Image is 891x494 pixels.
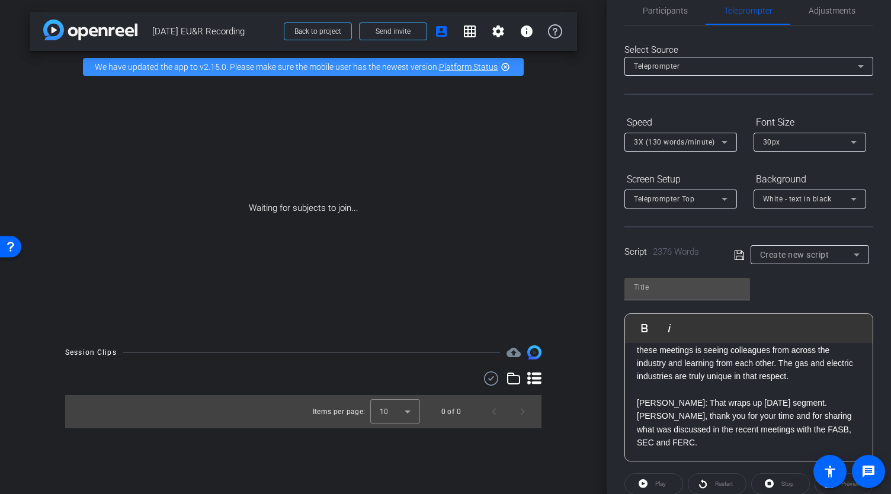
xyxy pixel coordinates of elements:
span: 30px [763,138,780,146]
div: Session Clips [65,347,117,358]
div: We have updated the app to v2.15.0. Please make sure the mobile user has the newest version. [83,58,524,76]
mat-icon: message [861,464,876,479]
span: Send invite [376,27,411,36]
mat-icon: cloud_upload [507,345,521,360]
span: Adjustments [809,7,855,15]
img: app-logo [43,20,137,40]
div: Items per page: [313,406,366,418]
div: Waiting for subjects to join... [30,83,577,333]
p: [PERSON_NAME]: That wraps up [DATE] segment. [PERSON_NAME], thank you for your time and for shari... [637,396,861,450]
span: Destinations for your clips [507,345,521,360]
mat-icon: account_box [434,24,448,39]
button: Italic (Ctrl+I) [658,316,681,340]
mat-icon: grid_on [463,24,477,39]
span: Teleprompter Top [634,195,694,203]
button: Next page [508,397,537,426]
div: Speed [624,113,737,133]
button: Back to project [284,23,352,40]
div: Script [624,245,717,259]
button: Send invite [359,23,427,40]
input: Title [634,280,741,294]
span: 3X (130 words/minute) [634,138,715,146]
div: Screen Setup [624,169,737,190]
button: Previous page [480,397,508,426]
mat-icon: accessibility [823,464,837,479]
span: Back to project [294,27,341,36]
span: Create new script [760,250,829,259]
span: White - text in black [763,195,832,203]
div: Select Source [624,43,873,57]
span: [DATE] EU&R Recording [152,20,277,43]
mat-icon: info [520,24,534,39]
img: Session clips [527,345,541,360]
mat-icon: settings [491,24,505,39]
div: Font Size [754,113,866,133]
div: 0 of 0 [441,406,461,418]
span: 2376 Words [653,246,699,257]
mat-icon: highlight_off [501,62,510,72]
span: Participants [643,7,688,15]
span: Teleprompter [724,7,773,15]
a: Platform Status [439,62,498,72]
span: Teleprompter [634,62,680,70]
div: Background [754,169,866,190]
